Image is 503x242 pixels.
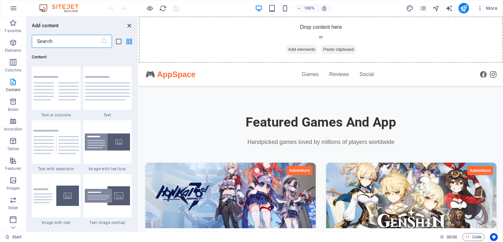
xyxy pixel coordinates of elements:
img: Genshin Impact [187,146,358,212]
span: Text [83,112,132,118]
a: Reviews [190,54,210,62]
img: text-image-overlap.svg [85,186,130,206]
h2: Featured Games And App [7,96,358,116]
div: Image with text box [83,120,132,171]
span: Text in columns [32,112,81,118]
button: 100% [294,4,318,12]
button: Click here to leave preview mode and continue editing [146,4,154,12]
input: Search [32,35,101,48]
span: Text image overlap [83,220,132,225]
i: Navigator [432,5,440,12]
button: close panel [125,22,133,30]
span: Image with text [32,220,81,225]
a: Games [163,54,180,62]
span: More [477,5,497,11]
p: Boxes [8,107,19,112]
i: Design (Ctrl+Alt+Y) [406,5,414,12]
h6: Add content [32,22,59,30]
button: text_generator [445,4,453,12]
p: Columns [5,68,21,73]
div: Text in columns [32,67,81,118]
button: reload [159,4,167,12]
p: Favorites [5,28,21,33]
span: Paste clipboard [182,29,218,38]
p: Accordion [4,127,22,132]
img: Editor Logo [38,4,87,12]
span: Code [465,233,482,241]
p: Content [6,87,20,92]
h6: 100% [304,4,315,12]
button: grid-view [125,37,133,45]
span: 00 00 [447,233,457,241]
i: Pages (Ctrl+Alt+S) [419,5,427,12]
img: text-with-separator.svg [33,130,79,154]
span: : [451,234,452,239]
img: text-in-columns.svg [33,76,79,100]
i: On resize automatically adjust zoom level to fit chosen device. [321,5,327,11]
img: image-with-text-box.svg [85,133,130,151]
button: navigator [432,4,440,12]
div: 🎮 AppSpace [7,52,57,64]
div: Text with separator [32,120,81,171]
i: AI Writer [445,5,453,12]
img: text.svg [85,76,130,100]
div: Text [83,67,132,118]
button: Code [462,233,485,241]
button: publish [458,3,469,13]
i: Reload page [159,5,167,12]
p: Handpicked games loved by millions of players worldwide [7,121,358,130]
span: Image with text box [83,166,132,171]
button: pages [419,4,427,12]
span: Text with separator [32,166,81,171]
a: Click to cancel selection. Double-click to open Pages [5,233,22,241]
p: Tables [7,146,19,151]
h6: Content [32,53,132,61]
p: Images [7,186,20,191]
div: Text image overlap [83,174,132,225]
p: Elements [5,48,22,53]
p: Features [5,166,21,171]
button: design [406,4,414,12]
p: Slider [8,205,18,211]
img: text-with-image-v4.svg [33,186,79,206]
button: More [474,3,500,13]
button: list-view [115,37,122,45]
div: Adventure [148,150,174,159]
a: Social [221,54,235,62]
span: Add elements [147,29,179,38]
i: Publish [460,5,467,12]
div: Image with text [32,174,81,225]
div: Adventure [328,150,354,159]
img: honkai star rail [7,146,177,212]
h6: Session time [440,233,457,241]
button: Usercentrics [490,233,498,241]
